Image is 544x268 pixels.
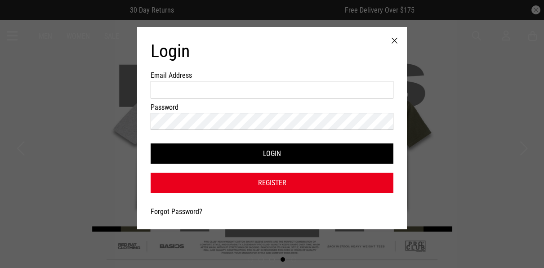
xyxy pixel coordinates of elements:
a: Register [151,173,393,193]
label: Email Address [151,71,199,80]
button: Login [151,143,393,164]
h1: Login [151,40,393,62]
button: Open LiveChat chat widget [7,4,34,31]
label: Password [151,103,199,112]
a: Forgot Password? [151,207,202,216]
